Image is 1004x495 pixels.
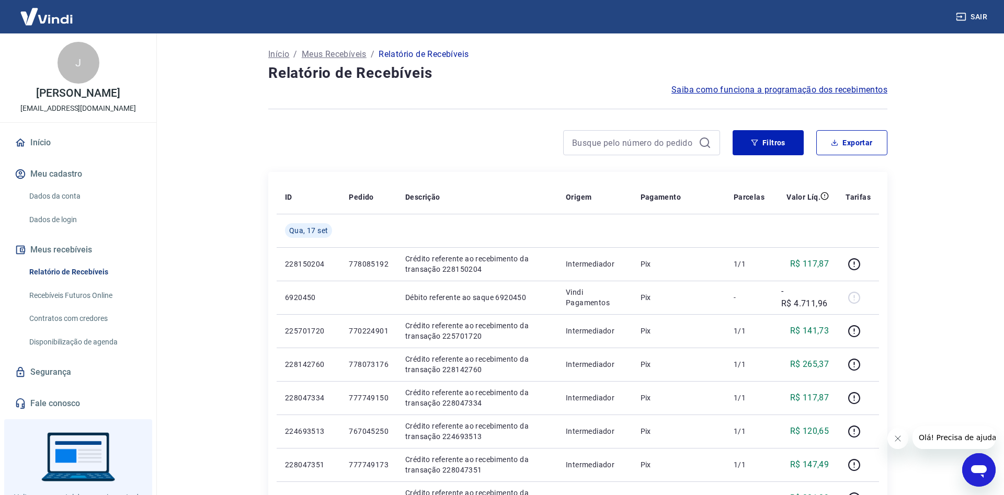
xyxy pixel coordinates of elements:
p: 225701720 [285,326,332,336]
p: Crédito referente ao recebimento da transação 224693513 [405,421,549,442]
p: Pix [641,426,717,436]
p: Valor Líq. [786,192,820,202]
p: R$ 141,73 [790,325,829,337]
button: Meus recebíveis [13,238,144,261]
p: Pix [641,359,717,370]
p: Pedido [349,192,373,202]
p: 1/1 [734,359,765,370]
p: R$ 117,87 [790,258,829,270]
p: Parcelas [734,192,765,202]
button: Exportar [816,130,887,155]
p: 767045250 [349,426,389,436]
p: 1/1 [734,326,765,336]
p: 228047351 [285,459,332,470]
p: Intermediador [566,326,623,336]
p: 778085192 [349,259,389,269]
iframe: Botão para abrir a janela de mensagens [962,453,996,487]
p: 228142760 [285,359,332,370]
a: Dados da conta [25,186,144,207]
p: Origem [566,192,591,202]
span: Qua, 17 set [289,225,328,236]
p: Crédito referente ao recebimento da transação 228047334 [405,387,549,408]
a: Disponibilização de agenda [25,331,144,353]
p: Pix [641,259,717,269]
p: - [734,292,765,303]
p: 777749173 [349,459,389,470]
p: / [371,48,374,61]
p: [PERSON_NAME] [36,88,120,99]
p: Intermediador [566,359,623,370]
p: 224693513 [285,426,332,436]
p: Intermediador [566,426,623,436]
a: Relatório de Recebíveis [25,261,144,283]
p: 1/1 [734,259,765,269]
img: Vindi [13,1,81,32]
p: Crédito referente ao recebimento da transação 228142760 [405,354,549,375]
p: 778073176 [349,359,389,370]
a: Início [13,131,144,154]
a: Fale conosco [13,392,144,415]
p: -R$ 4.711,96 [781,285,829,310]
p: Crédito referente ao recebimento da transação 228047351 [405,454,549,475]
p: 6920450 [285,292,332,303]
p: Pagamento [641,192,681,202]
p: 1/1 [734,393,765,403]
p: 1/1 [734,459,765,470]
a: Contratos com credores [25,308,144,329]
p: Crédito referente ao recebimento da transação 225701720 [405,320,549,341]
p: Pix [641,292,717,303]
p: Pix [641,326,717,336]
p: Vindi Pagamentos [566,287,623,308]
a: Meus Recebíveis [302,48,367,61]
a: Dados de login [25,209,144,231]
p: 228047334 [285,393,332,403]
p: Descrição [405,192,440,202]
p: Intermediador [566,393,623,403]
a: Segurança [13,361,144,384]
p: R$ 120,65 [790,425,829,438]
button: Filtros [733,130,804,155]
p: Intermediador [566,459,623,470]
a: Início [268,48,289,61]
p: Relatório de Recebíveis [379,48,469,61]
p: Intermediador [566,259,623,269]
p: R$ 265,37 [790,358,829,371]
p: 1/1 [734,426,765,436]
div: J [58,42,99,84]
a: Recebíveis Futuros Online [25,285,144,306]
p: [EMAIL_ADDRESS][DOMAIN_NAME] [20,103,136,114]
button: Meu cadastro [13,163,144,186]
p: Tarifas [846,192,871,202]
p: 770224901 [349,326,389,336]
p: R$ 117,87 [790,392,829,404]
iframe: Mensagem da empresa [912,426,996,449]
a: Saiba como funciona a programação dos recebimentos [671,84,887,96]
p: Débito referente ao saque 6920450 [405,292,549,303]
p: / [293,48,297,61]
p: 777749150 [349,393,389,403]
p: 228150204 [285,259,332,269]
p: ID [285,192,292,202]
span: Olá! Precisa de ajuda? [6,7,88,16]
p: R$ 147,49 [790,458,829,471]
p: Pix [641,393,717,403]
h4: Relatório de Recebíveis [268,63,887,84]
input: Busque pelo número do pedido [572,135,694,151]
iframe: Fechar mensagem [887,428,908,449]
p: Crédito referente ao recebimento da transação 228150204 [405,254,549,274]
button: Sair [954,7,991,27]
p: Pix [641,459,717,470]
